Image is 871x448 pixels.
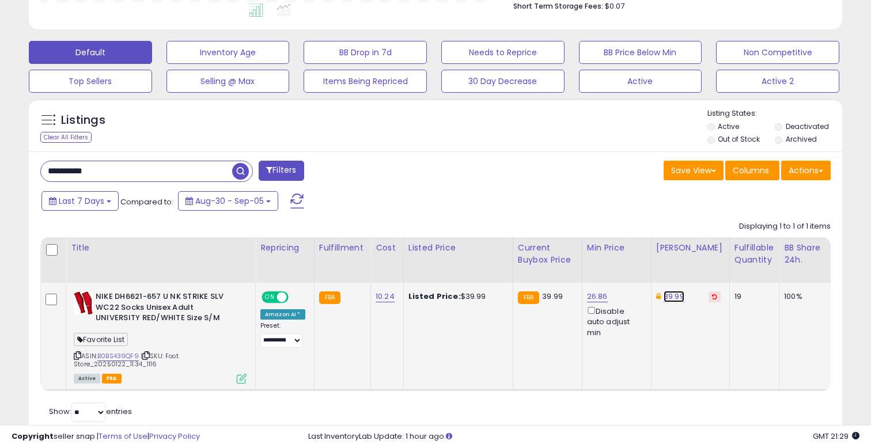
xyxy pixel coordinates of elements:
b: Listed Price: [408,291,461,302]
b: NIKE DH6621-657 U NK STRIKE SLV WC22 Socks Unisex Adult UNIVERSITY RED/WHITE Size S/M [96,291,236,326]
button: BB Drop in 7d [304,41,427,64]
small: FBA [319,291,340,304]
span: ON [263,293,277,302]
button: Selling @ Max [166,70,290,93]
span: $0.07 [605,1,624,12]
span: | SKU: Foot Store_20250122_11.34_1116 [74,351,179,369]
span: Compared to: [120,196,173,207]
div: BB Share 24h. [784,242,826,266]
div: ASIN: [74,291,247,382]
div: Min Price [587,242,646,254]
div: Amazon AI * [260,309,305,320]
button: 30 Day Decrease [441,70,565,93]
span: Show: entries [49,406,132,417]
div: Listed Price [408,242,508,254]
span: All listings currently available for purchase on Amazon [74,374,100,384]
label: Active [718,122,739,131]
button: Top Sellers [29,70,152,93]
button: BB Price Below Min [579,41,702,64]
div: Last InventoryLab Update: 1 hour ago. [308,431,859,442]
span: 39.99 [542,291,563,302]
button: Columns [725,161,779,180]
strong: Copyright [12,431,54,442]
a: 10.24 [376,291,395,302]
span: OFF [287,293,305,302]
button: Non Competitive [716,41,839,64]
div: Clear All Filters [40,132,92,143]
a: Privacy Policy [149,431,200,442]
div: [PERSON_NAME] [656,242,725,254]
button: Aug-30 - Sep-05 [178,191,278,211]
button: Default [29,41,152,64]
div: Fulfillment [319,242,366,254]
span: FBA [102,374,122,384]
div: 100% [784,291,822,302]
div: Title [71,242,251,254]
span: Favorite List [74,333,128,346]
div: Fulfillable Quantity [734,242,774,266]
div: Preset: [260,322,305,348]
button: Items Being Repriced [304,70,427,93]
button: Inventory Age [166,41,290,64]
div: Current Buybox Price [518,242,577,266]
button: Last 7 Days [41,191,119,211]
b: Short Term Storage Fees: [513,1,603,11]
span: Aug-30 - Sep-05 [195,195,264,207]
button: Active 2 [716,70,839,93]
h5: Listings [61,112,105,128]
span: Columns [733,165,769,176]
div: seller snap | | [12,431,200,442]
a: 26.86 [587,291,608,302]
button: Filters [259,161,304,181]
span: 2025-09-13 21:29 GMT [813,431,859,442]
a: Terms of Use [99,431,147,442]
small: FBA [518,291,539,304]
div: Displaying 1 to 1 of 1 items [739,221,831,232]
div: $39.99 [408,291,504,302]
div: Repricing [260,242,309,254]
button: Needs to Reprice [441,41,565,64]
span: Last 7 Days [59,195,104,207]
img: 317Lo56akYL._SL40_.jpg [74,291,93,314]
a: 39.99 [664,291,684,302]
div: 19 [734,291,770,302]
div: Cost [376,242,399,254]
a: B0BS439QF9 [97,351,139,361]
p: Listing States: [707,108,843,119]
label: Deactivated [786,122,829,131]
label: Archived [786,134,817,144]
button: Active [579,70,702,93]
label: Out of Stock [718,134,760,144]
button: Actions [781,161,831,180]
button: Save View [664,161,724,180]
div: Disable auto adjust min [587,305,642,338]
